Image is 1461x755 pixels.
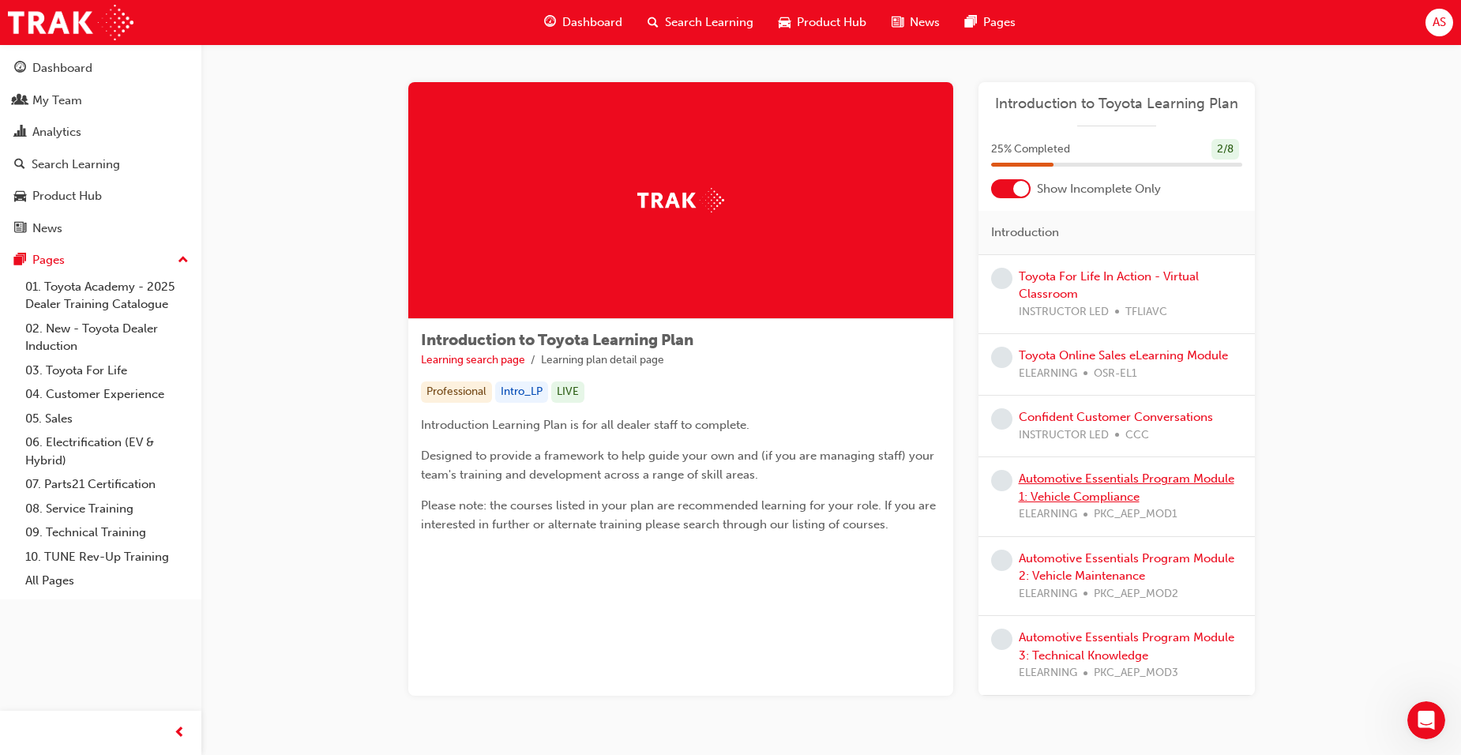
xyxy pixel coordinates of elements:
button: Pages [6,246,195,275]
div: Intro_LP [495,381,548,403]
a: 02. New - Toyota Dealer Induction [19,317,195,359]
a: Learning search page [421,353,525,366]
span: up-icon [178,250,189,271]
span: people-icon [14,94,26,108]
span: Show Incomplete Only [1037,180,1161,198]
span: car-icon [779,13,791,32]
div: Pages [32,251,65,269]
span: INSTRUCTOR LED [1019,303,1109,321]
span: Introduction Learning Plan is for all dealer staff to complete. [421,418,749,432]
span: chart-icon [14,126,26,140]
div: Send us a message [32,199,264,216]
a: 05. Sales [19,407,195,431]
a: Product Hub [6,182,195,211]
a: Automotive Essentials Program Module 1: Vehicle Compliance [1019,471,1234,504]
a: Automotive Essentials Program Module 3: Technical Knowledge [1019,630,1234,663]
a: News [6,214,195,243]
a: 07. Parts21 Certification [19,472,195,497]
span: learningRecordVerb_NONE-icon [991,550,1012,571]
div: Dashboard [32,59,92,77]
div: 2 / 8 [1211,139,1239,160]
span: learningRecordVerb_NONE-icon [991,268,1012,289]
span: Messages [210,532,265,543]
span: INSTRUCTOR LED [1019,426,1109,445]
a: Automotive Essentials Program Module 2: Vehicle Maintenance [1019,551,1234,584]
span: News [910,13,940,32]
a: Search Learning [6,150,195,179]
div: Close [272,25,300,54]
span: Please note: the courses listed in your plan are recommended learning for your role. If you are i... [421,498,939,532]
span: prev-icon [174,723,186,743]
span: Pages [983,13,1016,32]
span: pages-icon [965,13,977,32]
a: news-iconNews [879,6,952,39]
a: Dashboard [6,54,195,83]
div: Analytics [32,123,81,141]
img: Trak [637,188,724,212]
p: Hi Angus 👋 [32,112,284,139]
span: ELEARNING [1019,505,1077,524]
div: Professional [421,381,492,403]
span: news-icon [892,13,903,32]
a: 10. TUNE Rev-Up Training [19,545,195,569]
a: 04. Customer Experience [19,382,195,407]
div: We typically reply in a few hours [32,216,264,232]
a: 01. Toyota Academy - 2025 Dealer Training Catalogue [19,275,195,317]
button: DashboardMy TeamAnalyticsSearch LearningProduct HubNews [6,51,195,246]
span: ELEARNING [1019,365,1077,383]
a: My Team [6,86,195,115]
span: Introduction to Toyota Learning Plan [421,331,693,349]
span: Introduction to Toyota Learning Plan [991,95,1242,113]
span: PKC_AEP_MOD3 [1094,664,1178,682]
a: guage-iconDashboard [531,6,635,39]
a: car-iconProduct Hub [766,6,879,39]
p: How can we help? [32,139,284,166]
a: 06. Electrification (EV & Hybrid) [19,430,195,472]
span: learningRecordVerb_NONE-icon [991,470,1012,491]
img: logo [32,30,111,55]
span: Dashboard [562,13,622,32]
li: Learning plan detail page [541,351,664,370]
div: Product Hub [32,187,102,205]
button: Messages [158,493,316,556]
span: Search Learning [665,13,753,32]
div: My Team [32,92,82,110]
a: Toyota For Life In Action - Virtual Classroom [1019,269,1199,302]
span: Home [61,532,96,543]
span: OSR-EL1 [1094,365,1137,383]
a: 08. Service Training [19,497,195,521]
span: Product Hub [797,13,866,32]
span: pages-icon [14,254,26,268]
span: guage-icon [544,13,556,32]
span: 25 % Completed [991,141,1070,159]
span: PKC_AEP_MOD2 [1094,585,1178,603]
a: 09. Technical Training [19,520,195,545]
a: All Pages [19,569,195,593]
a: Toyota Online Sales eLearning Module [1019,348,1228,362]
button: AS [1425,9,1453,36]
div: Profile image for Trak [215,25,246,57]
span: CCC [1125,426,1149,445]
span: news-icon [14,222,26,236]
span: learningRecordVerb_NONE-icon [991,629,1012,650]
span: ELEARNING [1019,664,1077,682]
span: AS [1433,13,1446,32]
img: Trak [8,5,133,40]
span: Introduction [991,223,1059,242]
span: TFLIAVC [1125,303,1167,321]
a: Analytics [6,118,195,147]
a: Confident Customer Conversations [1019,410,1213,424]
span: PKC_AEP_MOD1 [1094,505,1177,524]
a: 03. Toyota For Life [19,359,195,383]
div: Search Learning [32,156,120,174]
span: ELEARNING [1019,585,1077,603]
span: search-icon [648,13,659,32]
iframe: Intercom live chat [1407,701,1445,739]
span: car-icon [14,190,26,204]
span: search-icon [14,158,25,172]
div: Send us a messageWe typically reply in a few hours [16,186,300,246]
a: search-iconSearch Learning [635,6,766,39]
div: News [32,220,62,238]
a: pages-iconPages [952,6,1028,39]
